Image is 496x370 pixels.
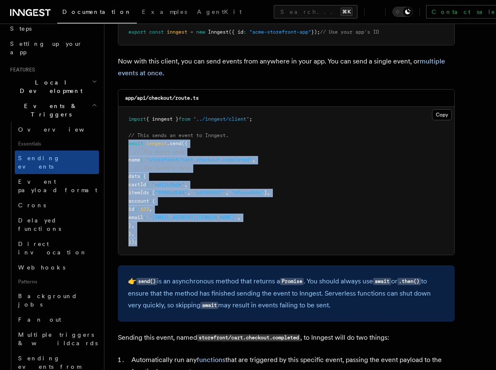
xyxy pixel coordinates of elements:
[15,151,99,174] a: Sending events
[18,240,87,256] span: Direct invocation
[15,288,99,312] a: Background jobs
[125,95,199,101] code: app/api/checkout/route.ts
[146,140,167,146] span: inngest
[274,5,357,18] button: Search...⌘K
[128,173,140,179] span: data
[149,198,152,204] span: :
[149,214,237,220] span: "[EMAIL_ADDRESS][DOMAIN_NAME]"
[179,116,190,122] span: from
[18,316,61,323] span: Fan out
[57,3,137,24] a: Documentation
[229,29,243,35] span: ({ id
[392,7,413,17] button: Toggle dark mode
[149,190,152,196] span: :
[7,78,92,95] span: Local Development
[140,206,149,212] span: 123
[373,278,391,285] code: await
[134,149,184,155] span: // The event name
[187,190,190,196] span: ,
[18,293,77,308] span: Background jobs
[167,140,181,146] span: .send
[15,122,99,137] a: Overview
[128,132,229,138] span: // This sends an event to Inngest.
[15,275,99,288] span: Patterns
[128,140,143,146] span: await
[15,236,99,260] a: Direct invocation
[15,312,99,327] a: Fan out
[237,214,240,220] span: ,
[15,260,99,275] a: Webhooks
[311,29,320,35] span: });
[7,66,35,73] span: Features
[128,222,131,228] span: }
[197,356,225,364] a: functions
[7,98,99,122] button: Events & Triggers
[264,190,267,196] span: ]
[18,264,65,271] span: Webhooks
[7,36,99,60] a: Setting up your app
[146,157,252,163] span: "storefront/cart.checkout.completed"
[118,332,455,344] p: Sending this event, named , to Inngest will do two things:
[432,109,452,120] button: Copy
[140,157,143,163] span: :
[7,75,99,98] button: Local Development
[190,29,193,35] span: =
[243,29,246,35] span: :
[252,157,255,163] span: ,
[15,174,99,198] a: Event payload format
[146,182,149,188] span: :
[149,206,152,212] span: ,
[18,126,105,133] span: Overview
[134,165,190,171] span: // The event's data
[15,327,99,351] a: Multiple triggers & wildcards
[167,29,187,35] span: inngest
[226,190,229,196] span: ,
[181,140,187,146] span: ({
[143,173,146,179] span: {
[397,278,421,285] code: .then()
[131,231,134,237] span: ,
[143,214,146,220] span: :
[7,102,92,119] span: Events & Triggers
[128,231,131,237] span: }
[152,198,155,204] span: {
[140,173,143,179] span: :
[128,29,146,35] span: export
[267,190,270,196] span: ,
[18,155,60,170] span: Sending events
[7,13,99,36] a: Leveraging Steps
[131,222,134,228] span: ,
[200,302,218,309] code: await
[128,116,146,122] span: import
[197,8,242,15] span: AgentKit
[18,202,46,209] span: Crons
[128,206,134,212] span: id
[62,8,132,15] span: Documentation
[128,198,149,204] span: account
[184,182,187,188] span: ,
[128,275,445,312] p: 👉 is an asynchronous method that returns a . You should always use or to ensure that the method h...
[249,29,311,35] span: "acme-storefront-app"
[152,182,184,188] span: "ed12c8bde"
[18,217,61,232] span: Delayed functions
[136,278,157,285] code: send()
[128,239,137,245] span: });
[18,178,97,193] span: Event payload format
[208,29,229,35] span: Inngest
[232,190,264,196] span: "0fnun498n"
[197,334,300,341] code: storefront/cart.checkout.completed
[149,29,164,35] span: const
[155,190,187,196] span: "9f08sdh84"
[193,116,249,122] span: "../inngest/client"
[128,190,149,196] span: itemIds
[142,8,187,15] span: Examples
[249,116,252,122] span: ;
[15,198,99,213] a: Crons
[341,8,352,16] kbd: ⌘K
[196,29,205,35] span: new
[15,137,99,151] span: Essentials
[15,213,99,236] a: Delayed functions
[18,331,98,346] span: Multiple triggers & wildcards
[128,157,140,163] span: name
[128,182,146,188] span: cartId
